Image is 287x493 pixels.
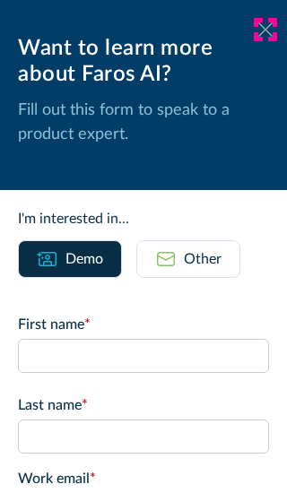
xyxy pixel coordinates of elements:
label: Last name [18,394,269,416]
label: Work email [18,468,269,489]
div: I'm interested in... [18,208,269,229]
div: Want to learn more about Faros AI? [18,36,269,88]
p: Fill out this form to speak to a product expert. [18,99,269,147]
div: Demo [65,248,103,270]
label: First name [18,314,269,335]
div: Other [184,248,222,270]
